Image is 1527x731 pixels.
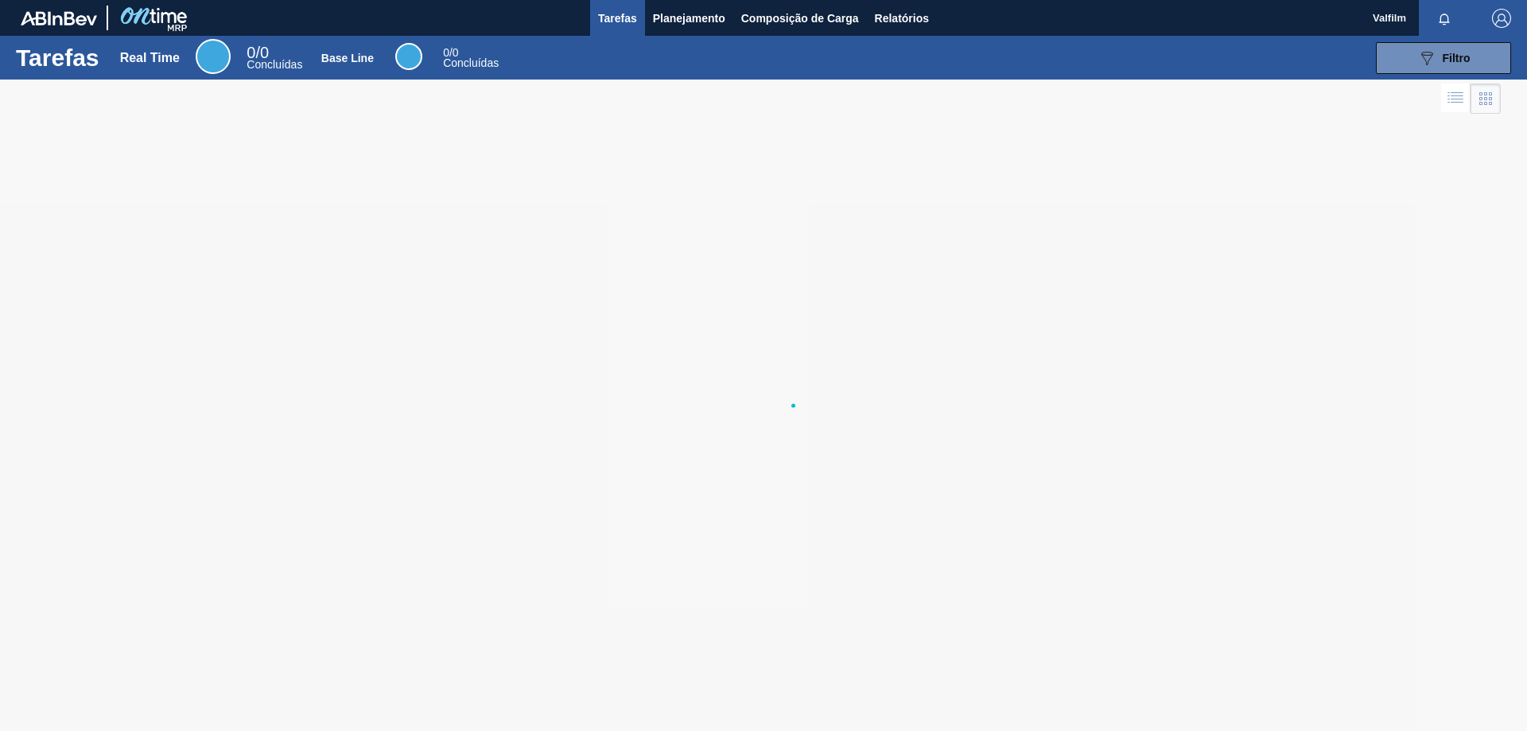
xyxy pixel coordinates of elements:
button: Filtro [1376,42,1511,74]
div: Base Line [443,48,499,68]
h1: Tarefas [16,49,99,67]
span: Filtro [1443,52,1471,64]
span: Concluídas [247,58,302,71]
div: Real Time [247,46,302,70]
span: Concluídas [443,56,499,69]
span: / 0 [247,44,269,61]
img: TNhmsLtSVTkK8tSr43FrP2fwEKptu5GPRR3wAAAABJRU5ErkJggg== [21,11,97,25]
span: Relatórios [875,9,929,28]
div: Base Line [395,43,422,70]
span: 0 [247,44,255,61]
div: Base Line [321,52,374,64]
div: Real Time [196,39,231,74]
button: Notificações [1419,7,1470,29]
span: Tarefas [598,9,637,28]
span: Composição de Carga [741,9,859,28]
span: Planejamento [653,9,725,28]
img: Logout [1492,9,1511,28]
div: Real Time [120,51,180,65]
span: 0 [443,46,449,59]
span: / 0 [443,46,458,59]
